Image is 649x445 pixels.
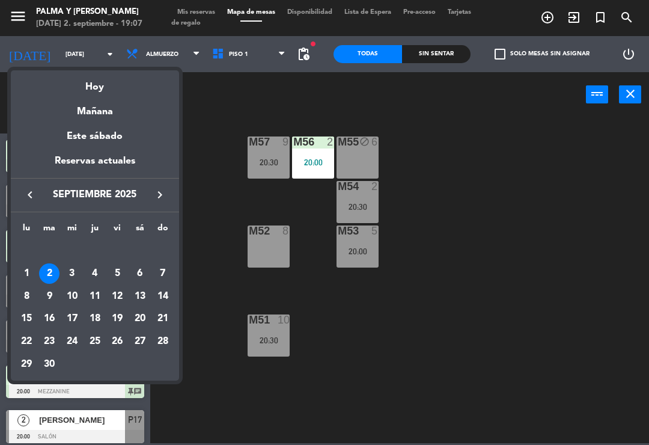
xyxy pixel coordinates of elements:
div: 2 [39,263,59,284]
div: 8 [16,286,37,307]
div: 18 [85,308,105,329]
div: 20 [130,308,150,329]
th: domingo [151,221,174,240]
td: 17 de septiembre de 2025 [61,307,84,330]
td: 13 de septiembre de 2025 [129,285,151,308]
td: 24 de septiembre de 2025 [61,330,84,353]
div: 1 [16,263,37,284]
div: 4 [85,263,105,284]
div: Reservas actuales [11,153,179,178]
td: 8 de septiembre de 2025 [16,285,38,308]
div: 25 [85,331,105,352]
th: miércoles [61,221,84,240]
div: 24 [62,331,82,352]
div: 10 [62,286,82,307]
td: 25 de septiembre de 2025 [84,330,106,353]
td: 20 de septiembre de 2025 [129,307,151,330]
td: 28 de septiembre de 2025 [151,330,174,353]
td: 14 de septiembre de 2025 [151,285,174,308]
div: 19 [107,308,127,329]
td: 5 de septiembre de 2025 [106,262,129,285]
td: 18 de septiembre de 2025 [84,307,106,330]
td: 11 de septiembre de 2025 [84,285,106,308]
td: 12 de septiembre de 2025 [106,285,129,308]
div: Hoy [11,70,179,95]
td: 9 de septiembre de 2025 [38,285,61,308]
div: 11 [85,286,105,307]
th: lunes [16,221,38,240]
td: 29 de septiembre de 2025 [16,353,38,376]
td: 6 de septiembre de 2025 [129,262,151,285]
td: 7 de septiembre de 2025 [151,262,174,285]
th: sábado [129,221,151,240]
div: 28 [153,331,173,352]
div: 29 [16,354,37,375]
div: 14 [153,286,173,307]
td: 10 de septiembre de 2025 [61,285,84,308]
td: 26 de septiembre de 2025 [106,330,129,353]
div: 12 [107,286,127,307]
td: 22 de septiembre de 2025 [16,330,38,353]
div: 5 [107,263,127,284]
button: keyboard_arrow_left [19,187,41,203]
td: 1 de septiembre de 2025 [16,262,38,285]
div: 3 [62,263,82,284]
td: 2 de septiembre de 2025 [38,262,61,285]
div: 30 [39,354,59,375]
td: 23 de septiembre de 2025 [38,330,61,353]
div: Este sábado [11,120,179,153]
td: 30 de septiembre de 2025 [38,353,61,376]
td: 3 de septiembre de 2025 [61,262,84,285]
td: 4 de septiembre de 2025 [84,262,106,285]
div: 23 [39,331,59,352]
div: 21 [153,308,173,329]
td: 16 de septiembre de 2025 [38,307,61,330]
div: 15 [16,308,37,329]
div: 9 [39,286,59,307]
i: keyboard_arrow_right [153,188,167,202]
div: Mañana [11,95,179,120]
div: 22 [16,331,37,352]
div: 13 [130,286,150,307]
th: martes [38,221,61,240]
td: 21 de septiembre de 2025 [151,307,174,330]
i: keyboard_arrow_left [23,188,37,202]
div: 26 [107,331,127,352]
td: 15 de septiembre de 2025 [16,307,38,330]
button: keyboard_arrow_right [149,187,171,203]
div: 27 [130,331,150,352]
td: SEP. [16,239,174,262]
td: 19 de septiembre de 2025 [106,307,129,330]
span: septiembre 2025 [41,187,149,203]
td: 27 de septiembre de 2025 [129,330,151,353]
div: 6 [130,263,150,284]
div: 16 [39,308,59,329]
div: 17 [62,308,82,329]
th: jueves [84,221,106,240]
th: viernes [106,221,129,240]
div: 7 [153,263,173,284]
